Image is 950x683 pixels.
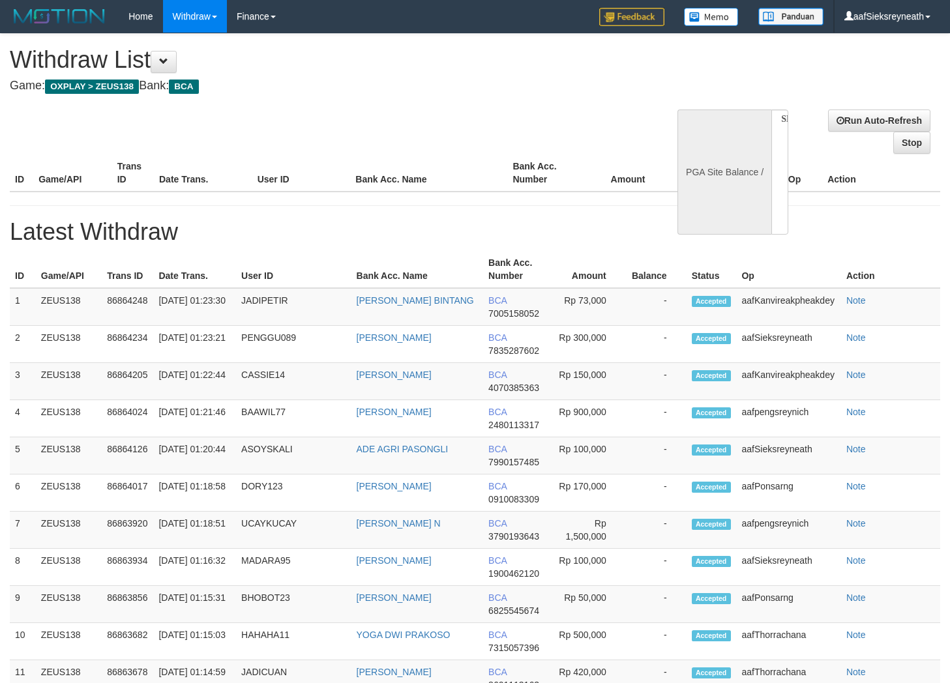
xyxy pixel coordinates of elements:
td: Rp 100,000 [549,437,625,474]
td: [DATE] 01:21:46 [153,400,236,437]
td: BAAWIL77 [236,400,351,437]
td: ZEUS138 [36,288,102,326]
th: Balance [664,154,737,192]
span: 4070385363 [488,383,539,393]
span: BCA [488,370,507,380]
td: 3 [10,363,36,400]
img: MOTION_logo.png [10,7,109,26]
h1: Withdraw List [10,47,620,73]
a: [PERSON_NAME] BINTANG [357,295,474,306]
td: aafThorrachana [736,623,840,660]
a: Run Auto-Refresh [828,109,930,132]
span: Accepted [692,556,731,567]
a: Stop [893,132,930,154]
td: 86863856 [102,586,153,623]
span: Accepted [692,333,731,344]
th: ID [10,154,33,192]
td: aafPonsarng [736,586,840,623]
td: 86863682 [102,623,153,660]
td: Rp 900,000 [549,400,625,437]
td: - [626,512,687,549]
th: Op [783,154,822,192]
td: [DATE] 01:18:51 [153,512,236,549]
td: 86864248 [102,288,153,326]
td: 5 [10,437,36,474]
a: Note [846,407,866,417]
th: Game/API [33,154,112,192]
span: BCA [488,295,507,306]
td: ZEUS138 [36,586,102,623]
td: - [626,549,687,586]
td: aafSieksreyneath [736,326,840,363]
td: - [626,586,687,623]
a: YOGA DWI PRAKOSO [357,630,451,640]
a: Note [846,518,866,529]
td: [DATE] 01:23:30 [153,288,236,326]
th: Date Trans. [153,251,236,288]
td: aafSieksreyneath [736,437,840,474]
td: [DATE] 01:18:58 [153,474,236,512]
td: 86864126 [102,437,153,474]
td: DORY123 [236,474,351,512]
td: 86863934 [102,549,153,586]
span: BCA [488,518,507,529]
td: 86864205 [102,363,153,400]
a: Note [846,295,866,306]
th: Trans ID [112,154,154,192]
span: 1900462120 [488,568,539,579]
span: BCA [488,481,507,491]
span: BCA [488,332,507,343]
td: ZEUS138 [36,400,102,437]
img: panduan.png [758,8,824,25]
td: aafPonsarng [736,474,840,512]
div: PGA Site Balance / [677,109,771,235]
td: [DATE] 01:15:03 [153,623,236,660]
th: Bank Acc. Name [350,154,507,192]
td: aafSieksreyneath [736,549,840,586]
td: Rp 1,500,000 [549,512,625,549]
td: PENGGU089 [236,326,351,363]
span: Accepted [692,519,731,530]
td: - [626,400,687,437]
th: Date Trans. [154,154,252,192]
td: ZEUS138 [36,326,102,363]
span: BCA [488,667,507,677]
img: Button%20Memo.svg [684,8,739,26]
td: 86863920 [102,512,153,549]
td: - [626,474,687,512]
td: - [626,437,687,474]
td: Rp 170,000 [549,474,625,512]
span: 0910083309 [488,494,539,504]
th: Bank Acc. Number [483,251,549,288]
td: 4 [10,400,36,437]
td: MADARA95 [236,549,351,586]
td: - [626,623,687,660]
td: 86864234 [102,326,153,363]
span: Accepted [692,593,731,604]
a: Note [846,332,866,343]
td: ZEUS138 [36,623,102,660]
a: [PERSON_NAME] [357,332,432,343]
td: ZEUS138 [36,363,102,400]
a: [PERSON_NAME] [357,481,432,491]
h4: Game: Bank: [10,80,620,93]
td: aafKanvireakpheakdey [736,288,840,326]
td: 7 [10,512,36,549]
th: Status [687,251,737,288]
a: Note [846,370,866,380]
img: Feedback.jpg [599,8,664,26]
td: aafpengsreynich [736,400,840,437]
span: Accepted [692,444,731,456]
a: Note [846,555,866,566]
th: Game/API [36,251,102,288]
td: JADIPETIR [236,288,351,326]
td: Rp 100,000 [549,549,625,586]
span: Accepted [692,482,731,493]
td: Rp 500,000 [549,623,625,660]
a: [PERSON_NAME] [357,592,432,603]
td: ASOYSKALI [236,437,351,474]
td: - [626,288,687,326]
th: Amount [586,154,665,192]
th: Action [822,154,940,192]
a: Note [846,444,866,454]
